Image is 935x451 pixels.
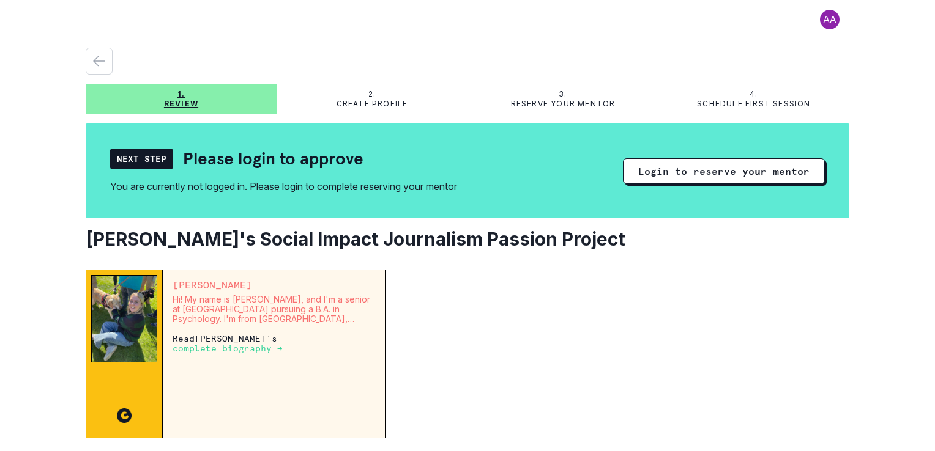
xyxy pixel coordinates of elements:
[697,99,810,109] p: Schedule first session
[177,89,185,99] p: 1.
[173,295,375,324] p: Hi! My name is [PERSON_NAME], and I'm a senior at [GEOGRAPHIC_DATA] pursuing a B.A. in Psychology...
[164,99,198,109] p: Review
[559,89,567,99] p: 3.
[368,89,376,99] p: 2.
[173,343,283,353] a: complete biography →
[183,148,363,169] h2: Please login to approve
[173,334,375,353] p: Read [PERSON_NAME] 's
[86,228,849,250] h2: [PERSON_NAME]'s Social Impact Journalism Passion Project
[623,158,825,184] button: Login to reserve your mentor
[91,275,157,362] img: Mentor Image
[337,99,408,109] p: Create profile
[810,10,849,29] button: profile picture
[110,179,457,194] div: You are currently not logged in. Please login to complete reserving your mentor
[110,149,173,169] div: Next Step
[117,408,132,423] img: CC image
[750,89,758,99] p: 4.
[511,99,616,109] p: Reserve your mentor
[173,280,375,290] p: [PERSON_NAME]
[173,343,283,353] p: complete biography →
